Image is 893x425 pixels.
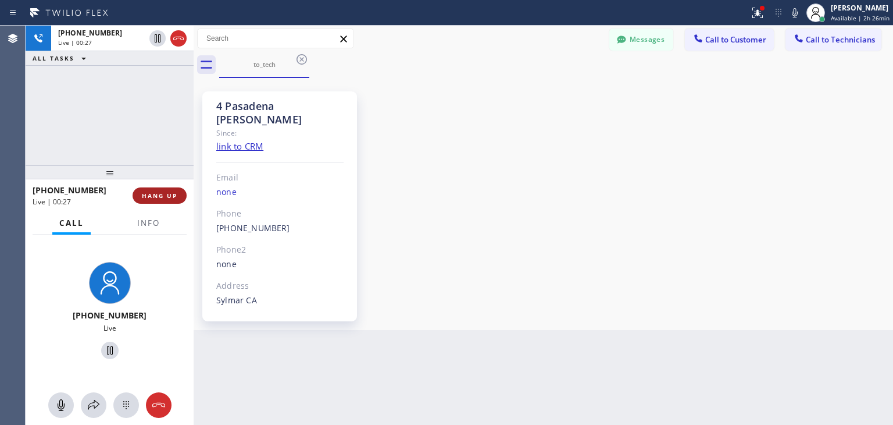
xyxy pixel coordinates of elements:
div: to_tech [220,60,308,69]
button: Mute [787,5,803,21]
button: Mute [48,392,74,418]
a: [PHONE_NUMBER] [216,222,290,233]
div: none [216,186,344,199]
button: Call [52,212,91,235]
span: Call [59,218,84,228]
span: ALL TASKS [33,54,74,62]
a: link to CRM [216,140,263,152]
button: Hang up [146,392,172,418]
div: [PERSON_NAME] [831,3,890,13]
div: Phone [216,207,344,221]
button: Call to Technicians [785,29,881,51]
input: Search [198,29,353,48]
button: Hold Customer [149,30,166,47]
button: Hang up [170,30,187,47]
button: ALL TASKS [26,51,98,65]
div: Phone2 [216,243,344,257]
div: Sylmar CA [216,294,344,307]
div: none [216,258,344,271]
button: Info [130,212,167,235]
span: Call to Customer [705,34,766,45]
button: Messages [609,29,673,51]
span: Live | 00:27 [33,197,71,207]
span: Live | 00:27 [58,38,92,47]
span: Live [103,323,116,333]
div: Email [216,171,344,185]
span: [PHONE_NUMBER] [58,28,122,38]
span: Available | 2h 26min [831,14,890,22]
div: Address [216,279,344,293]
span: [PHONE_NUMBER] [73,310,147,321]
div: Since: [216,126,344,140]
span: [PHONE_NUMBER] [33,185,106,196]
button: Call to Customer [685,29,774,51]
span: Call to Technicians [806,34,875,45]
button: Open dialpad [113,392,139,418]
span: Info [137,218,160,228]
button: Open directory [81,392,106,418]
span: HANG UP [142,192,177,200]
div: 4 Pasadena [PERSON_NAME] [216,100,344,126]
button: Hold Customer [101,342,119,359]
button: HANG UP [133,187,187,204]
